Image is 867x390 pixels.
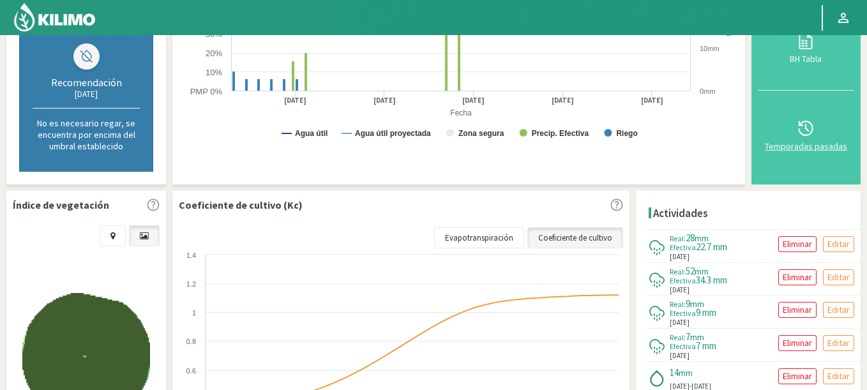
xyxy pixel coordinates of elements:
button: Eliminar [778,335,817,351]
button: Editar [823,269,854,285]
text: 0mm [700,87,715,95]
span: mm [695,266,709,277]
span: [DATE] [670,251,690,262]
button: Editar [823,335,854,351]
span: Efectiva [670,276,696,285]
a: Evapotranspiración [434,227,524,249]
button: Eliminar [778,302,817,318]
span: Efectiva [670,341,696,351]
span: 14 [670,366,679,379]
text: 20% [206,49,222,58]
span: 28 [686,232,695,244]
span: mm [690,298,704,310]
p: Eliminar [783,270,812,285]
p: Eliminar [783,369,812,384]
p: Eliminar [783,237,812,251]
p: Editar [827,270,850,285]
text: 10% [206,68,222,77]
text: [DATE] [373,96,396,105]
div: Temporadas pasadas [762,142,850,151]
button: Eliminar [778,236,817,252]
span: mm [679,367,693,379]
p: Editar [827,336,850,350]
span: 52 [686,265,695,277]
text: Precip. Efectiva [532,129,589,138]
text: Riego [616,129,637,138]
text: PMP 0% [190,87,223,96]
button: Eliminar [778,368,817,384]
span: 22.7 mm [696,241,727,253]
button: Editar [823,302,854,318]
div: Recomendación [33,76,140,89]
text: [DATE] [284,96,306,105]
button: Editar [823,368,854,384]
span: Real: [670,299,686,309]
text: Fecha [450,109,472,117]
text: [DATE] [462,96,485,105]
text: 10mm [700,45,720,52]
text: 1.2 [186,280,196,288]
text: Agua útil [295,129,328,138]
text: 1.4 [186,251,196,259]
span: mm [690,331,704,343]
text: [DATE] [552,96,574,105]
p: Editar [827,237,850,251]
div: BH Tabla [762,54,850,63]
span: Real: [670,234,686,243]
button: BH Tabla [758,3,854,91]
button: Temporadas pasadas [758,91,854,178]
text: 0.6 [186,367,196,375]
text: Agua útil proyectada [355,129,431,138]
span: Efectiva [670,308,696,318]
span: mm [695,232,709,244]
img: Kilimo [13,2,96,33]
text: [DATE] [641,96,663,105]
p: Eliminar [783,336,812,350]
span: 7 mm [696,340,716,352]
span: [DATE] [670,350,690,361]
p: Eliminar [783,303,812,317]
text: 1 [192,309,196,317]
span: 7 [686,331,690,343]
a: Coeficiente de cultivo [527,227,623,249]
span: Real: [670,333,686,342]
p: Coeficiente de cultivo (Kc) [179,197,303,213]
button: Eliminar [778,269,817,285]
p: Índice de vegetación [13,197,109,213]
span: Efectiva [670,243,696,252]
span: [DATE] [670,285,690,296]
text: Zona segura [458,129,504,138]
span: 34.3 mm [696,274,727,286]
h4: Actividades [653,207,708,220]
p: No es necesario regar, se encuentra por encima del umbral establecido [33,117,140,152]
span: 9 mm [696,306,716,319]
p: Editar [827,369,850,384]
p: Editar [827,303,850,317]
button: Editar [823,236,854,252]
span: [DATE] [670,317,690,328]
text: 0.8 [186,338,196,345]
span: Real: [670,267,686,276]
span: 9 [686,297,690,310]
div: [DATE] [33,89,140,100]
